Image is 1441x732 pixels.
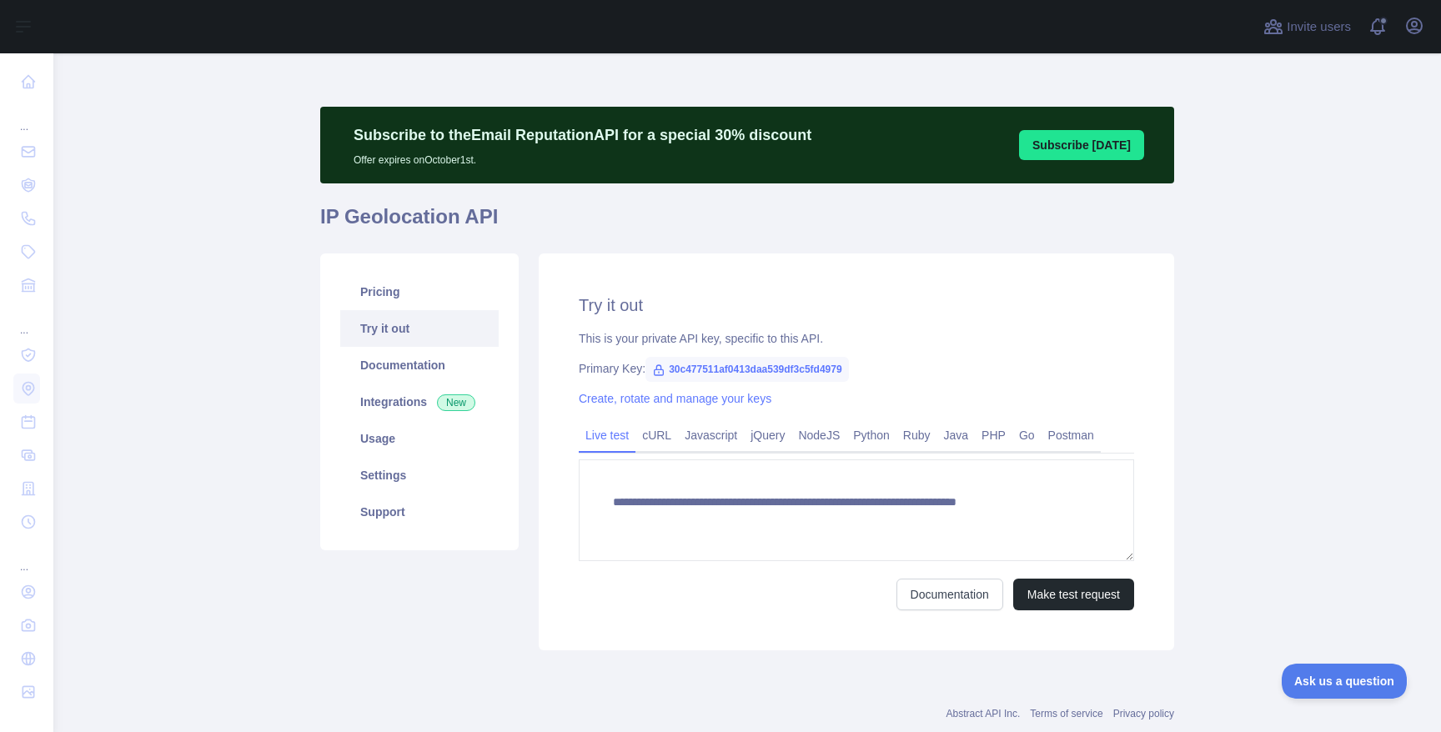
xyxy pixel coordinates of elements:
p: Offer expires on October 1st. [354,147,811,167]
button: Make test request [1013,579,1134,610]
a: Abstract API Inc. [946,708,1021,719]
a: Create, rotate and manage your keys [579,392,771,405]
span: Invite users [1287,18,1351,37]
div: Primary Key: [579,360,1134,377]
a: Documentation [896,579,1003,610]
a: Live test [579,422,635,449]
div: ... [13,303,40,337]
a: Go [1012,422,1042,449]
a: Try it out [340,310,499,347]
div: ... [13,540,40,574]
a: Support [340,494,499,530]
a: Usage [340,420,499,457]
a: NodeJS [791,422,846,449]
a: jQuery [744,422,791,449]
a: Settings [340,457,499,494]
a: Java [937,422,976,449]
h2: Try it out [579,293,1134,317]
a: Python [846,422,896,449]
div: This is your private API key, specific to this API. [579,330,1134,347]
a: Postman [1042,422,1101,449]
button: Invite users [1260,13,1354,40]
a: Javascript [678,422,744,449]
h1: IP Geolocation API [320,203,1174,243]
div: ... [13,100,40,133]
iframe: Toggle Customer Support [1282,664,1408,699]
button: Subscribe [DATE] [1019,130,1144,160]
span: New [437,394,475,411]
a: cURL [635,422,678,449]
span: 30c477511af0413daa539df3c5fd4979 [645,357,849,382]
a: Privacy policy [1113,708,1174,719]
a: PHP [975,422,1012,449]
a: Pricing [340,273,499,310]
a: Integrations New [340,384,499,420]
a: Terms of service [1030,708,1102,719]
a: Documentation [340,347,499,384]
p: Subscribe to the Email Reputation API for a special 30 % discount [354,123,811,147]
a: Ruby [896,422,937,449]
